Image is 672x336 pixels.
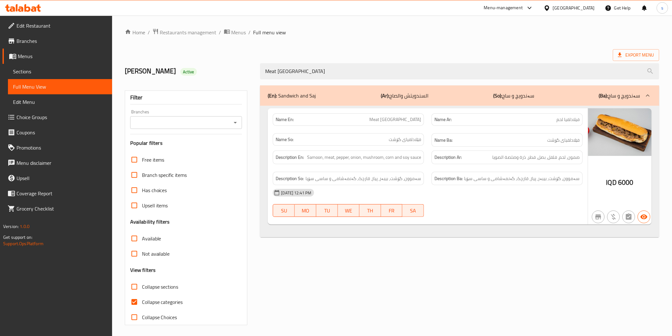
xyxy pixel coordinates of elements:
a: Grocery Checklist [3,201,112,216]
span: Full menu view [253,29,286,36]
button: MO [295,204,316,217]
a: Choice Groups [3,110,112,125]
span: Version: [3,222,19,231]
strong: Description Ar: [434,153,462,161]
span: Upsell [17,174,107,182]
span: IQD [606,176,617,189]
span: Not available [142,250,170,258]
span: Collapse Choices [142,313,177,321]
a: Support.OpsPlatform [3,239,44,248]
span: Samoon, meat, pepper, onion, mushroom, corn and soy sauce [307,153,421,161]
span: Menu disclaimer [17,159,107,167]
input: search [260,63,659,79]
h3: View filters [130,266,156,274]
span: Choice Groups [17,113,107,121]
span: Restaurants management [160,29,217,36]
span: SA [405,206,421,215]
span: FR [384,206,400,215]
span: Free items [142,156,165,164]
span: Export Menu [618,51,654,59]
p: السندويتش والصاج [381,92,428,99]
button: SA [402,204,424,217]
span: صمون، لحم، فلفل، بصل، فطر، ذرة وصلصة الصويا [493,153,580,161]
a: Coverage Report [3,186,112,201]
span: Edit Restaurant [17,22,107,30]
b: (Ar): [381,91,389,100]
p: Sandwich and Saj [268,92,316,99]
span: Upsell items [142,202,168,209]
span: Promotions [17,144,107,151]
span: Menus [232,29,246,36]
button: Available [638,211,650,223]
button: SU [273,204,295,217]
button: Purchased item [607,211,620,223]
span: Coverage Report [17,190,107,197]
span: Coupons [17,129,107,136]
li: / [249,29,251,36]
button: TH [360,204,381,217]
div: [GEOGRAPHIC_DATA] [553,4,595,11]
b: (En): [268,91,277,100]
button: Not branch specific item [592,211,605,223]
h3: Popular filters [130,139,242,147]
button: Open [231,118,240,127]
a: Sections [8,64,112,79]
a: Home [125,29,145,36]
button: Not has choices [622,211,635,223]
span: Branches [17,37,107,45]
span: Active [180,69,197,75]
span: [DATE] 12:41 PM [279,190,314,196]
span: Collapse sections [142,283,178,291]
span: 1.0.0 [20,222,30,231]
strong: Description En: [276,153,304,161]
strong: Description Ba: [434,175,463,183]
a: Branches [3,33,112,49]
span: Grocery Checklist [17,205,107,212]
nav: breadcrumb [125,28,659,37]
span: Available [142,235,161,242]
strong: Name En: [276,116,294,123]
li: / [219,29,221,36]
a: Coupons [3,125,112,140]
span: Full Menu View [13,83,107,91]
img: %D9%81%D9%8A%D9%84%D8%A7%D8%AF%D9%84%D9%81%D9%8A%D8%A7_%D9%84%D8%AD%D9%85638910314037134558.jpg [588,108,652,156]
span: Has choices [142,186,167,194]
span: TH [362,206,379,215]
span: سەموون، گۆشت، بیبەر، پیاز، قارچک، گەنمەشامی و ساسی سۆیا [306,175,421,183]
h3: Availability filters [130,218,170,225]
a: Edit Restaurant [3,18,112,33]
span: Sections [13,68,107,75]
div: (En): Sandwich and Saj(Ar):السندويتش والصاج(So):سەندویچ و ساج(Ba):سەندویچ و ساج [260,106,659,238]
span: سەموون، گۆشت، بیبەر، پیاز، قارچک، گەنمەشامی و ساسی سۆیا [464,175,580,183]
p: سەندویچ و ساج [493,92,534,99]
button: FR [381,204,403,217]
span: Branch specific items [142,171,187,179]
a: Full Menu View [8,79,112,94]
span: فێلادلفیای گۆشت [389,136,421,143]
span: فيلادلفيا لحم [557,116,580,123]
li: / [148,29,150,36]
strong: Description So: [276,175,304,183]
strong: Name Ar: [434,116,452,123]
span: Collapse categories [142,298,183,306]
span: Get support on: [3,233,32,241]
p: سەندویچ و ساج [599,92,640,99]
button: TU [316,204,338,217]
span: 6000 [618,176,634,189]
button: WE [338,204,360,217]
h2: [PERSON_NAME] [125,66,253,76]
a: Menu disclaimer [3,155,112,171]
div: Active [180,68,197,76]
a: Menus [224,28,246,37]
b: (Ba): [599,91,608,100]
a: Edit Menu [8,94,112,110]
a: Menus [3,49,112,64]
span: Menus [18,52,107,60]
div: Filter [130,91,242,104]
span: SU [276,206,292,215]
span: s [661,4,663,11]
span: Edit Menu [13,98,107,106]
a: Promotions [3,140,112,155]
a: Upsell [3,171,112,186]
div: (En): Sandwich and Saj(Ar):السندويتش والصاج(So):سەندویچ و ساج(Ba):سەندویچ و ساج [260,85,659,106]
